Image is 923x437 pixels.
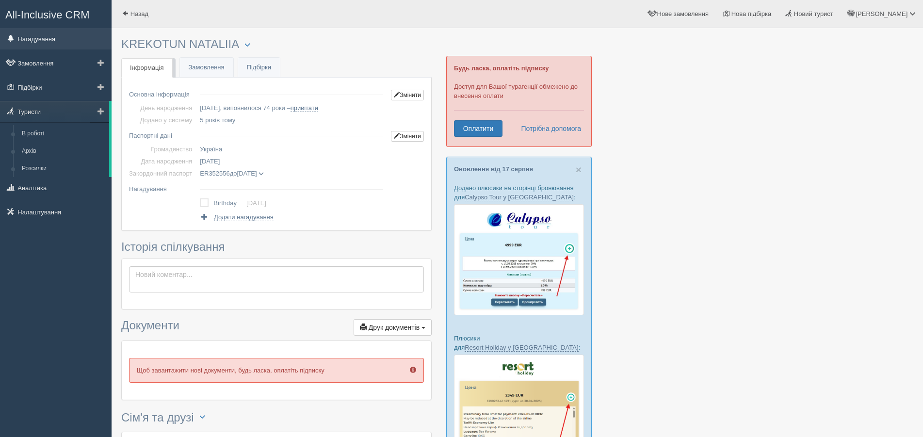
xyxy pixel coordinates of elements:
[129,179,196,195] td: Нагадування
[576,164,582,175] span: ×
[214,213,274,221] span: Додати нагадування
[200,170,264,177] span: до
[856,10,907,17] span: [PERSON_NAME]
[454,65,549,72] b: Будь ласка, оплатіть підписку
[794,10,833,17] span: Новий турист
[121,58,173,78] a: Інформація
[5,9,90,21] span: All-Inclusive CRM
[657,10,709,17] span: Нове замовлення
[454,165,533,173] a: Оновлення від 17 серпня
[731,10,772,17] span: Нова підбірка
[129,126,196,143] td: Паспортні дані
[17,143,109,160] a: Архів
[130,10,148,17] span: Назад
[454,204,584,315] img: calypso-tour-proposal-crm-for-travel-agency.jpg
[129,85,196,102] td: Основна інформація
[200,212,273,222] a: Додати нагадування
[465,344,578,352] a: Resort Holiday у [GEOGRAPHIC_DATA]
[200,170,229,177] span: ER352556
[246,199,266,207] a: [DATE]
[196,102,387,114] td: [DATE], виповнилося 74 роки –
[129,167,196,179] td: Закордонний паспорт
[196,143,387,155] td: Україна
[454,120,502,137] a: Оплатити
[121,241,432,253] h3: Історія спілкування
[130,64,164,71] span: Інформація
[121,319,432,336] h3: Документи
[354,319,432,336] button: Друк документів
[237,170,257,177] span: [DATE]
[129,155,196,167] td: Дата народження
[180,58,233,78] a: Замовлення
[454,334,584,352] p: Плюсики для :
[121,38,432,51] h3: KREKOTUN NATALIIA
[465,194,574,201] a: Calypso Tour у [GEOGRAPHIC_DATA]
[17,125,109,143] a: В роботі
[238,58,280,78] a: Підбірки
[391,90,424,100] a: Змінити
[129,114,196,126] td: Додано у систему
[129,102,196,114] td: День народження
[454,183,584,202] p: Додано плюсики на сторінці бронювання для :
[129,143,196,155] td: Громадянство
[515,120,582,137] a: Потрібна допомога
[200,116,235,124] span: 5 років тому
[391,131,424,142] a: Змінити
[129,358,424,383] p: Щоб завантажити нові документи, будь ласка, оплатіть підписку
[291,104,318,112] a: привітати
[213,196,246,210] td: Birthday
[17,160,109,178] a: Розсилки
[446,56,592,147] div: Доступ для Вашої турагенції обмежено до внесення оплати
[369,324,420,331] span: Друк документів
[576,164,582,175] button: Close
[200,158,220,165] span: [DATE]
[0,0,111,27] a: All-Inclusive CRM
[121,410,432,427] h3: Сім'я та друзі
